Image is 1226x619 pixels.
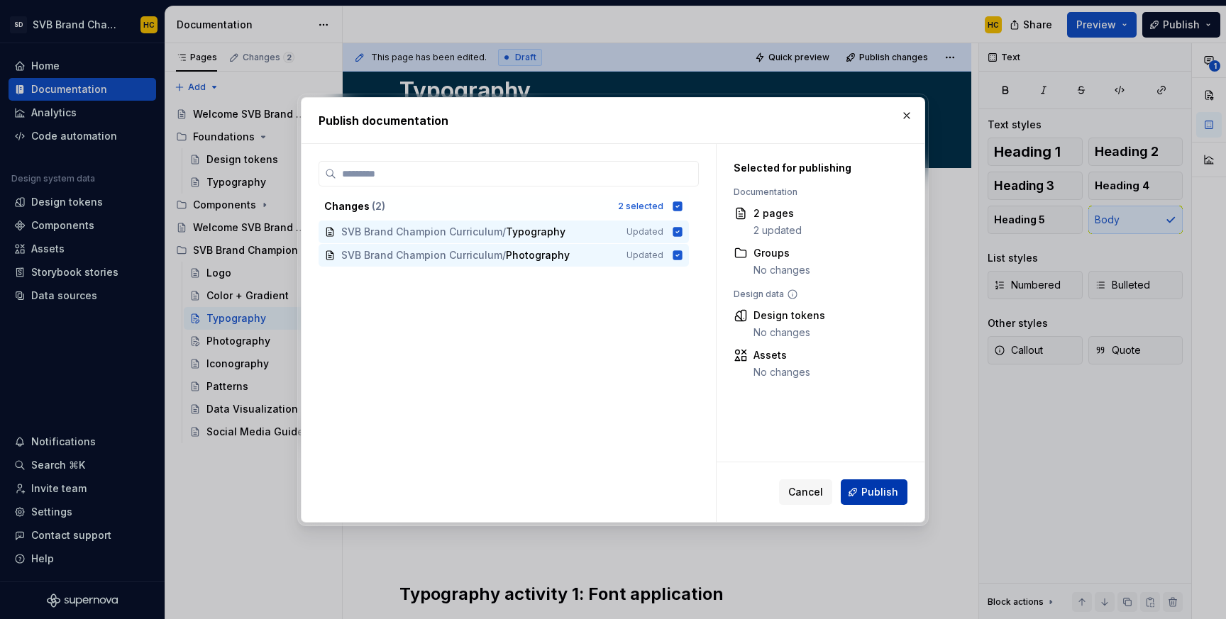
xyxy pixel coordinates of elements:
span: Updated [626,250,663,261]
span: SVB Brand Champion Curriculum [341,225,502,239]
div: Design tokens [753,308,825,323]
div: No changes [753,325,825,340]
div: 2 selected [618,201,663,212]
div: Groups [753,246,810,260]
span: Cancel [788,485,823,499]
span: Publish [861,485,898,499]
span: ( 2 ) [372,200,385,212]
span: Updated [626,226,663,238]
h2: Publish documentation [319,112,907,129]
span: Photography [506,248,570,262]
span: / [502,248,506,262]
span: Typography [506,225,565,239]
div: Selected for publishing [734,161,900,175]
div: Documentation [734,186,900,198]
div: Design data [734,289,900,300]
button: Cancel [779,479,832,505]
span: / [502,225,506,239]
button: Publish [841,479,907,505]
div: Assets [753,348,810,362]
div: 2 pages [753,206,802,221]
div: No changes [753,263,810,277]
span: SVB Brand Champion Curriculum [341,248,502,262]
div: 2 updated [753,223,802,238]
div: Changes [324,199,609,213]
div: No changes [753,365,810,379]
